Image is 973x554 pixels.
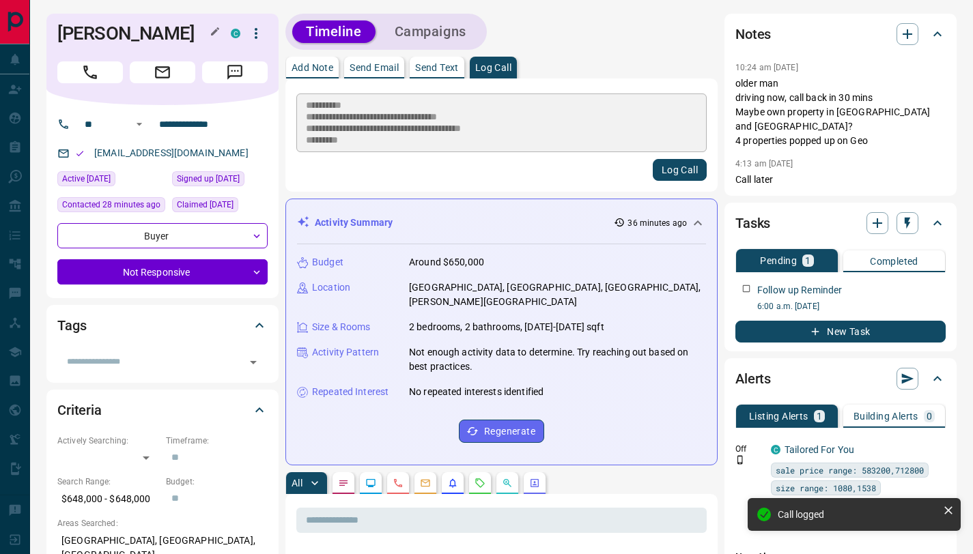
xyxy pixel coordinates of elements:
[627,217,687,229] p: 36 minutes ago
[297,210,706,235] div: Activity Summary36 minutes ago
[653,159,707,181] button: Log Call
[312,320,371,334] p: Size & Rooms
[409,385,544,399] p: No repeated interests identified
[409,345,706,374] p: Not enough activity data to determine. Try reaching out based on best practices.
[131,116,147,132] button: Open
[57,394,268,426] div: Criteria
[529,478,540,489] svg: Agent Actions
[757,283,842,297] p: Follow up Reminder
[172,171,268,190] div: Fri Aug 18 2023
[166,435,268,447] p: Timeframe:
[735,173,946,187] p: Call later
[735,321,946,342] button: New Task
[57,399,102,421] h2: Criteria
[735,23,771,45] h2: Notes
[57,435,159,447] p: Actively Searching:
[57,197,165,216] div: Mon Sep 15 2025
[735,76,946,148] p: older man driving now, call back in 30 mins Maybe own property in [GEOGRAPHIC_DATA] and [GEOGRAPH...
[202,61,268,83] span: Message
[854,411,918,421] p: Building Alerts
[292,20,376,43] button: Timeline
[415,63,459,72] p: Send Text
[735,368,771,390] h2: Alerts
[776,481,876,495] span: size range: 1080,1538
[315,216,393,230] p: Activity Summary
[312,385,389,399] p: Repeated Interest
[312,255,343,269] p: Budget
[231,29,240,38] div: condos.ca
[57,61,123,83] span: Call
[735,443,763,455] p: Off
[735,63,798,72] p: 10:24 am [DATE]
[57,476,159,488] p: Search Range:
[785,444,854,455] a: Tailored For You
[870,257,918,266] p: Completed
[771,445,780,454] div: condos.ca
[244,353,263,372] button: Open
[735,207,946,239] div: Tasks
[927,411,932,421] p: 0
[381,20,480,43] button: Campaigns
[757,300,946,312] p: 6:00 a.m. [DATE]
[62,198,160,212] span: Contacted 28 minutes ago
[94,147,249,158] a: [EMAIL_ADDRESS][DOMAIN_NAME]
[292,63,333,72] p: Add Note
[177,172,240,186] span: Signed up [DATE]
[735,18,946,50] div: Notes
[805,256,810,265] p: 1
[447,478,458,489] svg: Listing Alerts
[172,197,268,216] div: Thu Dec 12 2024
[749,411,808,421] p: Listing Alerts
[57,315,86,336] h2: Tags
[475,478,485,489] svg: Requests
[420,478,431,489] svg: Emails
[776,463,924,477] span: sale price range: 583200,712800
[393,478,404,489] svg: Calls
[502,478,513,489] svg: Opportunities
[338,478,349,489] svg: Notes
[57,171,165,190] div: Wed Dec 11 2024
[365,478,376,489] svg: Lead Browsing Activity
[409,255,484,269] p: Around $650,000
[57,517,268,529] p: Areas Searched:
[735,159,793,169] p: 4:13 am [DATE]
[735,212,770,234] h2: Tasks
[75,149,85,158] svg: Email Valid
[409,320,604,334] p: 2 bedrooms, 2 bathrooms, [DATE]-[DATE] sqft
[312,345,379,360] p: Activity Pattern
[57,23,210,44] h1: [PERSON_NAME]
[409,280,706,309] p: [GEOGRAPHIC_DATA], [GEOGRAPHIC_DATA], [GEOGRAPHIC_DATA], [PERSON_NAME][GEOGRAPHIC_DATA]
[57,309,268,342] div: Tags
[817,411,822,421] p: 1
[475,63,511,72] p: Log Call
[57,259,268,285] div: Not Responsive
[130,61,195,83] span: Email
[166,476,268,488] p: Budget:
[735,362,946,395] div: Alerts
[760,256,797,265] p: Pending
[62,172,111,186] span: Active [DATE]
[292,478,302,488] p: All
[350,63,399,72] p: Send Email
[57,488,159,510] p: $648,000 - $648,000
[459,420,544,443] button: Regenerate
[177,198,234,212] span: Claimed [DATE]
[778,509,937,520] div: Call logged
[735,455,745,465] svg: Push Notification Only
[57,223,268,248] div: Buyer
[312,280,350,295] p: Location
